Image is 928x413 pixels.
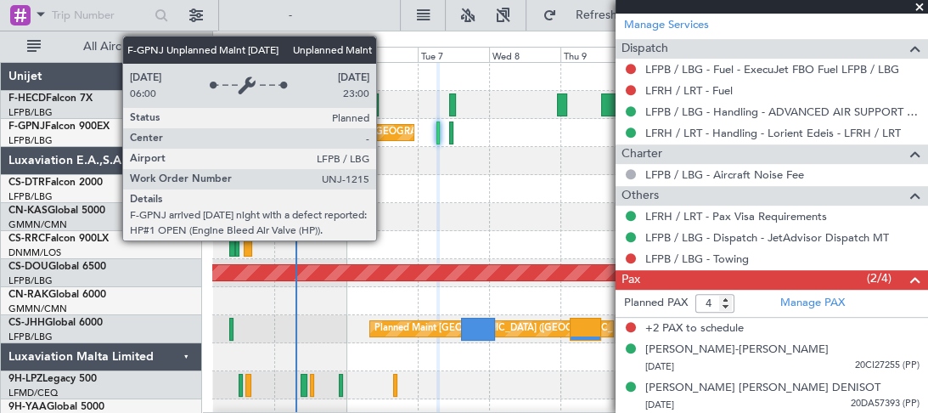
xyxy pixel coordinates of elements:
[645,360,674,373] span: [DATE]
[645,167,804,182] a: LFPB / LBG - Aircraft Noise Fee
[624,295,688,312] label: Planned PAX
[8,331,53,343] a: LFPB/LBG
[645,105,920,119] a: LFPB / LBG - Handling - ADVANCED AIR SUPPORT LFPB
[8,206,48,216] span: CN-KAS
[8,122,45,132] span: F-GPNJ
[8,93,93,104] a: F-HECDFalcon 7X
[8,234,109,244] a: CS-RRCFalcon 900LX
[8,234,45,244] span: CS-RRC
[645,320,744,337] span: +2 PAX to schedule
[645,399,674,411] span: [DATE]
[624,17,709,34] a: Manage Services
[645,342,829,359] div: [PERSON_NAME]-[PERSON_NAME]
[645,380,880,397] div: [PERSON_NAME] [PERSON_NAME] DENISOT
[645,62,899,76] a: LFPB / LBG - Fuel - ExecuJet FBO Fuel LFPB / LBG
[851,397,920,411] span: 20DA57393 (PP)
[8,303,67,315] a: GMMN/CMN
[8,262,48,272] span: CS-DOU
[346,47,418,62] div: Mon 6
[645,252,749,266] a: LFPB / LBG - Towing
[621,270,640,290] span: Pax
[621,39,668,59] span: Dispatch
[535,2,637,29] button: Refresh
[855,359,920,373] span: 20CI27255 (PP)
[780,295,845,312] a: Manage PAX
[8,387,58,399] a: LFMD/CEQ
[274,47,346,62] div: Sun 5
[8,218,67,231] a: GMMN/CMN
[645,126,901,140] a: LFRH / LRT - Handling - Lorient Edeis - LFRH / LRT
[8,274,53,287] a: LFPB/LBG
[8,206,105,216] a: CN-KASGlobal 5000
[8,246,61,259] a: DNMM/LOS
[8,402,104,412] a: 9H-YAAGlobal 5000
[8,134,53,147] a: LFPB/LBG
[8,262,106,272] a: CS-DOUGlobal 6500
[560,9,632,21] span: Refresh
[44,41,179,53] span: All Aircraft
[8,93,46,104] span: F-HECD
[296,120,576,145] div: Unplanned Maint [GEOGRAPHIC_DATA] ([GEOGRAPHIC_DATA])
[621,186,659,206] span: Others
[8,402,47,412] span: 9H-YAA
[621,144,662,164] span: Charter
[645,209,827,223] a: LFRH / LRT - Pax Visa Requirements
[374,316,642,342] div: Planned Maint [GEOGRAPHIC_DATA] ([GEOGRAPHIC_DATA])
[19,33,184,60] button: All Aircraft
[645,83,733,98] a: LFRH / LRT - Fuel
[8,106,53,119] a: LFPB/LBG
[8,374,42,384] span: 9H-LPZ
[560,47,632,62] div: Thu 9
[8,318,103,328] a: CS-JHHGlobal 6000
[8,178,45,188] span: CS-DTR
[489,47,560,62] div: Wed 8
[216,34,245,48] div: [DATE]
[8,122,110,132] a: F-GPNJFalcon 900EX
[418,47,489,62] div: Tue 7
[867,269,891,287] span: (2/4)
[8,290,106,300] a: CN-RAKGlobal 6000
[52,3,149,28] input: Trip Number
[8,318,45,328] span: CS-JHH
[645,230,889,245] a: LFPB / LBG - Dispatch - JetAdvisor Dispatch MT
[8,290,48,300] span: CN-RAK
[8,178,103,188] a: CS-DTRFalcon 2000
[8,190,53,203] a: LFPB/LBG
[203,47,274,62] div: Sat 4
[8,374,97,384] a: 9H-LPZLegacy 500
